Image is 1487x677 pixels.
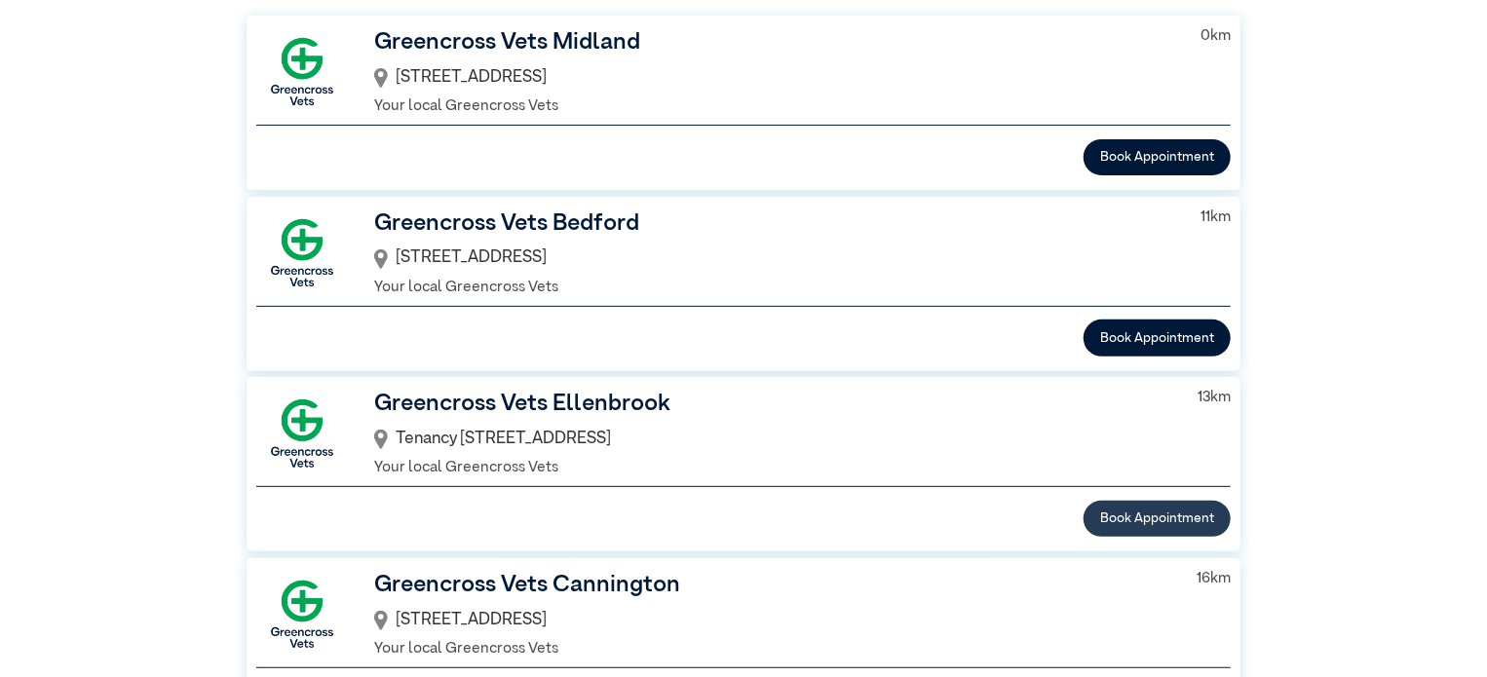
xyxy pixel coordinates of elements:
[256,388,348,479] img: GX-Square.png
[374,95,1174,118] p: Your local Greencross Vets
[374,277,1174,299] p: Your local Greencross Vets
[374,25,1174,60] h3: Greencross Vets Midland
[1201,207,1231,229] p: 11 km
[256,569,348,660] img: GX-Square.png
[374,387,1171,422] h3: Greencross Vets Ellenbrook
[374,568,1170,603] h3: Greencross Vets Cannington
[374,457,1171,479] p: Your local Greencross Vets
[1197,568,1231,590] p: 16 km
[1084,320,1231,356] button: Book Appointment
[374,638,1170,660] p: Your local Greencross Vets
[256,207,348,299] img: GX-Square.png
[256,26,348,118] img: GX-Square.png
[374,422,1171,457] div: Tenancy [STREET_ADDRESS]
[1084,501,1231,537] button: Book Appointment
[374,241,1174,276] div: [STREET_ADDRESS]
[374,60,1174,95] div: [STREET_ADDRESS]
[1198,387,1231,409] p: 13 km
[1201,25,1231,48] p: 0 km
[374,603,1170,638] div: [STREET_ADDRESS]
[1084,139,1231,175] button: Book Appointment
[374,207,1174,242] h3: Greencross Vets Bedford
